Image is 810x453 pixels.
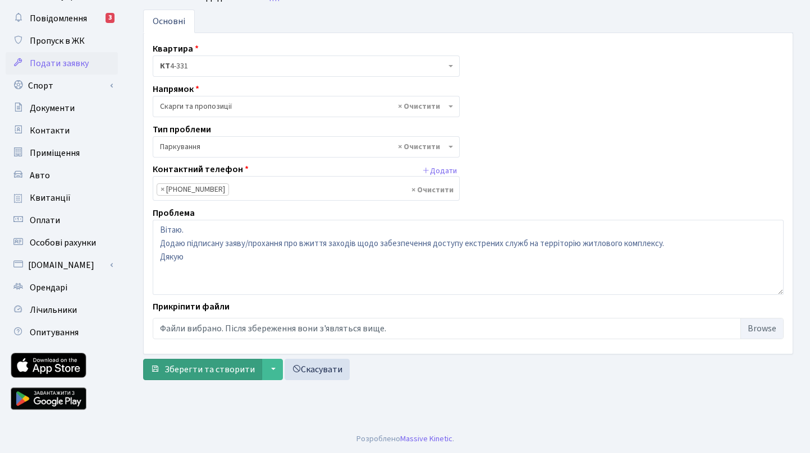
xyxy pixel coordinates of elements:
a: Особові рахунки [6,232,118,254]
div: 3 [106,13,115,23]
span: Видалити всі елементи [411,184,454,196]
label: Напрямок [153,82,199,96]
span: Приміщення [30,147,80,159]
span: Авто [30,169,50,182]
span: Квитанції [30,192,71,204]
span: Видалити всі елементи [398,101,440,112]
label: Тип проблеми [153,123,211,136]
b: КТ [160,61,170,72]
a: Авто [6,164,118,187]
a: [DOMAIN_NAME] [6,254,118,276]
span: × [161,184,164,195]
span: Орендарі [30,281,67,294]
label: Контактний телефон [153,163,249,176]
span: <b>КТ</b>&nbsp;&nbsp;&nbsp;&nbsp;4-331 [160,61,446,72]
label: Прикріпити файли [153,300,230,313]
a: Пропуск в ЖК [6,30,118,52]
button: Зберегти та створити [143,359,262,380]
a: Оплати [6,209,118,232]
span: Подати заявку [30,57,89,70]
button: Додати [419,163,460,180]
a: Квитанції [6,187,118,209]
span: Лічильники [30,304,77,316]
a: Спорт [6,75,118,97]
a: Повідомлення3 [6,7,118,30]
span: Повідомлення [30,12,87,25]
li: 068-406-64-65 [157,183,229,196]
span: Скарги та пропозиції [160,101,446,112]
span: Опитування [30,326,79,339]
span: Скарги та пропозиції [153,96,460,117]
a: Скасувати [285,359,350,380]
span: Оплати [30,214,60,227]
span: Видалити всі елементи [398,141,440,152]
span: Пропуск в ЖК [30,35,85,47]
span: <b>КТ</b>&nbsp;&nbsp;&nbsp;&nbsp;4-331 [153,56,460,77]
a: Документи [6,97,118,119]
a: Massive Kinetic [400,433,452,445]
label: Квартира [153,42,199,56]
a: Контакти [6,119,118,142]
span: Особові рахунки [30,237,96,249]
span: Паркування [153,136,460,158]
a: Орендарі [6,276,118,299]
a: Основні [143,10,195,33]
a: Опитування [6,321,118,344]
a: Подати заявку [6,52,118,75]
span: Зберегти та створити [164,363,255,376]
div: Розроблено . [356,433,454,445]
span: Паркування [160,141,446,152]
a: Приміщення [6,142,118,164]
label: Проблема [153,206,195,220]
span: Контакти [30,124,70,137]
span: Документи [30,102,75,114]
a: Лічильники [6,299,118,321]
